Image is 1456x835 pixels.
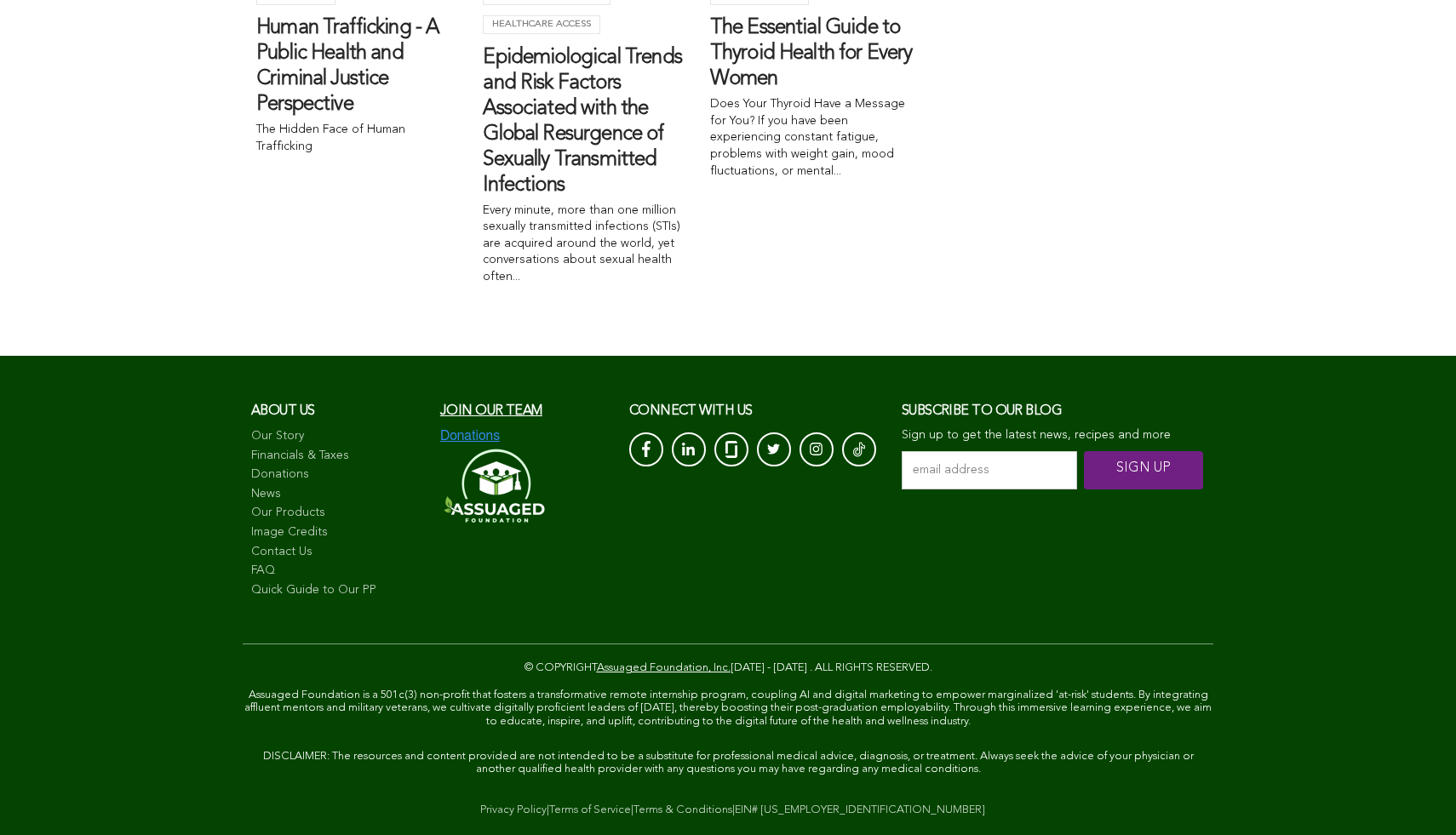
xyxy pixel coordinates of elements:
img: Assuaged-Foundation-Logo-White [440,443,546,528]
p: The Hidden Face of Human Trafficking [256,122,462,155]
h3: Subscribe to our blog [902,398,1205,424]
p: Does Your Thyroid Have a Message for You? If you have been experiencing constant fatigue, problem... [710,96,916,180]
span: Assuaged Foundation is a 501c(3) non-profit that fosters a transformative remote internship progr... [244,689,1212,727]
img: Tik-Tok-Icon [853,441,865,458]
span: DISCLAIMER: The resources and content provided are not intended to be a substitute for profession... [263,751,1194,775]
h3: Epidemiological Trends and Risk Factors Associated with the Global Resurgence of Sexually Transmi... [483,45,689,198]
a: Healthcare Access [483,15,600,34]
a: The Essential Guide to Thyroid Health for Every Women Does Your Thyroid Have a Message for You? I... [710,15,916,180]
span: About us [251,404,315,418]
h3: Human Trafficking - A Public Health and Criminal Justice Perspective [256,15,462,117]
p: Sign up to get the latest news, recipes and more [902,428,1205,443]
a: Donations [251,466,423,483]
input: email address [902,451,1078,489]
a: Our Products [251,505,423,522]
a: Terms of Service [549,804,631,815]
a: Image Credits [251,524,423,541]
iframe: Chat Widget [1371,753,1456,835]
a: Financials & Taxes [251,448,423,465]
a: Contact Us [251,544,423,561]
a: EIN# [US_EMPLOYER_IDENTIFICATION_NUMBER] [735,804,985,815]
span: CONNECT with us [629,404,753,418]
a: Quick Guide to Our PP [251,582,423,599]
img: glassdoor_White [725,441,737,458]
h3: The Essential Guide to Thyroid Health for Every Women [710,15,916,92]
a: News [251,486,423,503]
a: Join our team [440,404,542,418]
a: Assuaged Foundation, Inc. [597,662,731,673]
a: Privacy Policy [480,804,547,815]
a: Epidemiological Trends and Risk Factors Associated with the Global Resurgence of Sexually Transmi... [483,45,689,286]
a: Our Story [251,428,423,445]
a: FAQ [251,563,423,580]
p: Every minute, more than one million sexually transmitted infections (STIs) are acquired around th... [483,203,689,286]
input: SIGN UP [1084,451,1203,489]
img: Donations [440,428,500,443]
span: © COPYRIGHT [DATE] - [DATE] . ALL RIGHTS RESERVED. [525,662,932,673]
div: | | | [243,802,1213,819]
a: Human Trafficking - A Public Health and Criminal Justice Perspective The Hidden Face of Human Tra... [256,15,462,155]
a: Terms & Conditions [633,804,732,815]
